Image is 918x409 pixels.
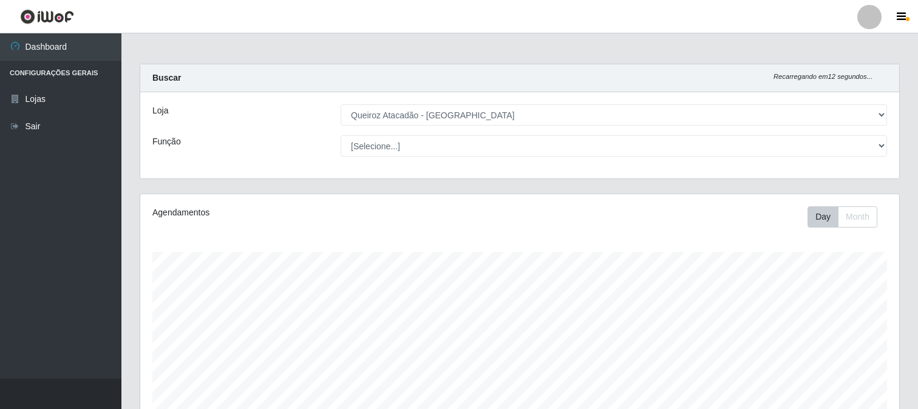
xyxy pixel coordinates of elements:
img: CoreUI Logo [20,9,74,24]
label: Loja [152,104,168,117]
i: Recarregando em 12 segundos... [773,73,872,80]
div: Toolbar with button groups [807,206,887,228]
div: Agendamentos [152,206,448,219]
label: Função [152,135,181,148]
div: First group [807,206,877,228]
button: Day [807,206,838,228]
button: Month [838,206,877,228]
strong: Buscar [152,73,181,83]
